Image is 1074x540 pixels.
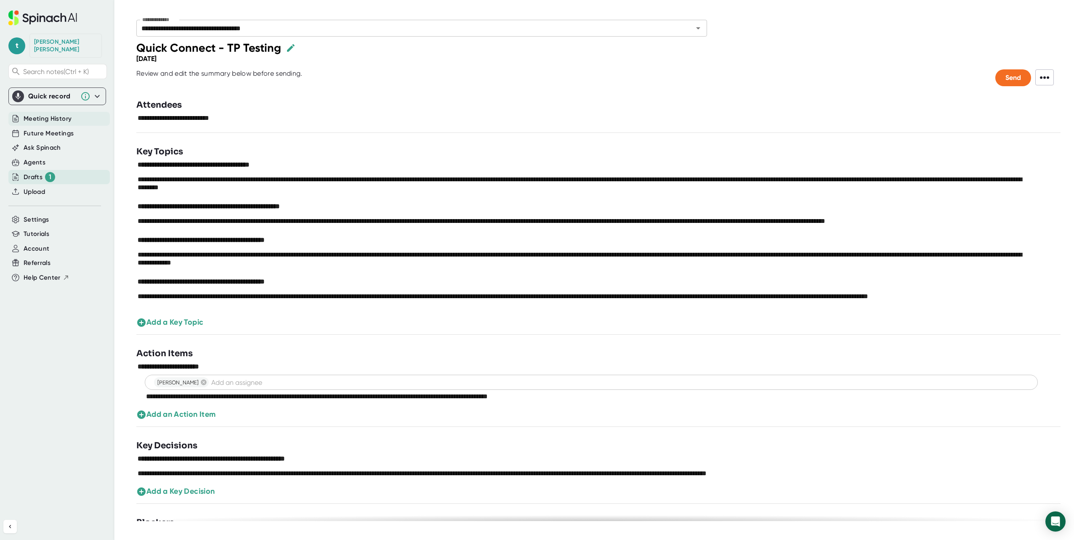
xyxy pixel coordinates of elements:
span: t [8,37,25,54]
button: Future Meetings [24,129,74,138]
span: Send [1005,74,1021,82]
div: 1 [45,172,55,182]
h3: Key Topics [136,146,183,158]
div: Review and edit the summary below before sending. [136,69,303,86]
button: Meeting History [24,114,72,124]
button: Add a Key Topic [136,317,203,328]
span: Help Center [24,273,61,283]
button: Ask Spinach [24,143,61,153]
span: Search notes (Ctrl + K) [23,68,104,76]
h3: Blockers [136,516,174,529]
button: Account [24,244,49,254]
div: Quick Connect - TP Testing [136,41,281,55]
button: Settings [24,215,49,225]
button: Collapse sidebar [3,520,17,533]
input: Add an assignee [210,376,1029,388]
div: Quick record [28,92,76,101]
button: Upload [24,187,45,197]
button: Add a Key Decision [136,486,215,497]
div: [DATE] [136,55,157,63]
div: Drafts [24,172,55,182]
span: ••• [1035,69,1054,85]
div: [PERSON_NAME] [154,377,209,387]
div: Tanya Wiggins [34,38,97,53]
h3: Attendees [136,99,182,111]
div: Open Intercom Messenger [1045,511,1066,532]
h3: Key Decisions [136,439,197,452]
button: Tutorials [24,229,49,239]
button: Agents [24,158,45,167]
button: Help Center [24,273,69,283]
h3: Action Items [136,347,193,360]
button: Drafts 1 [24,172,55,182]
button: Referrals [24,258,51,268]
button: Send [995,69,1031,86]
button: Open [692,22,704,34]
span: [PERSON_NAME] [154,379,202,386]
div: Quick record [12,88,102,105]
button: Add an Action Item [136,409,215,420]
